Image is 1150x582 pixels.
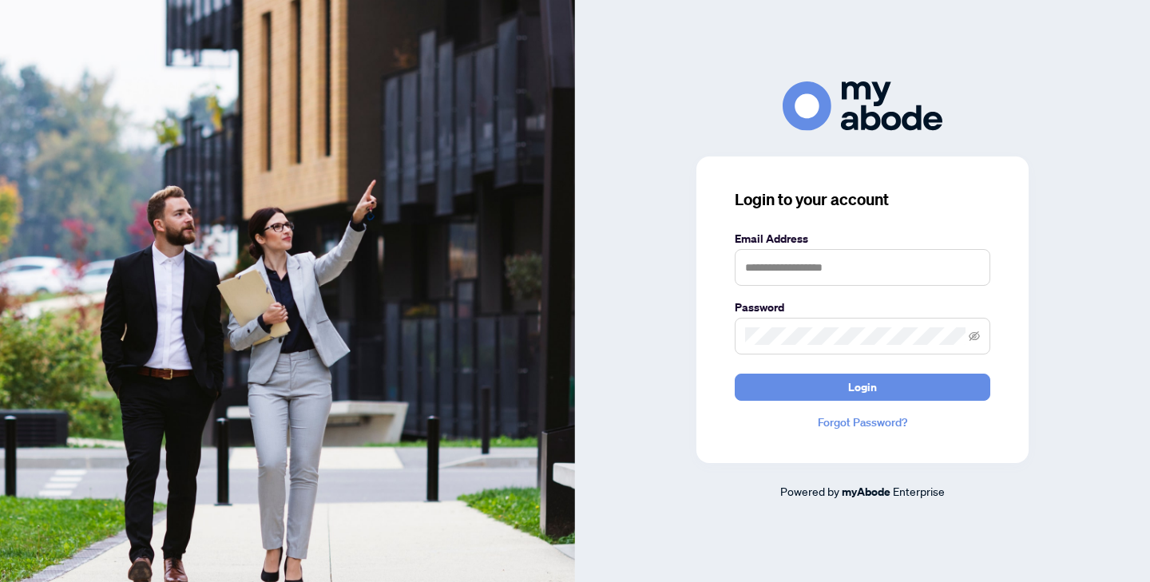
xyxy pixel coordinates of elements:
img: ma-logo [783,81,942,130]
span: Powered by [780,484,839,498]
span: Enterprise [893,484,945,498]
label: Password [735,299,990,316]
span: eye-invisible [969,331,980,342]
a: myAbode [842,483,890,501]
a: Forgot Password? [735,414,990,431]
button: Login [735,374,990,401]
span: Login [848,374,877,400]
h3: Login to your account [735,188,990,211]
label: Email Address [735,230,990,247]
